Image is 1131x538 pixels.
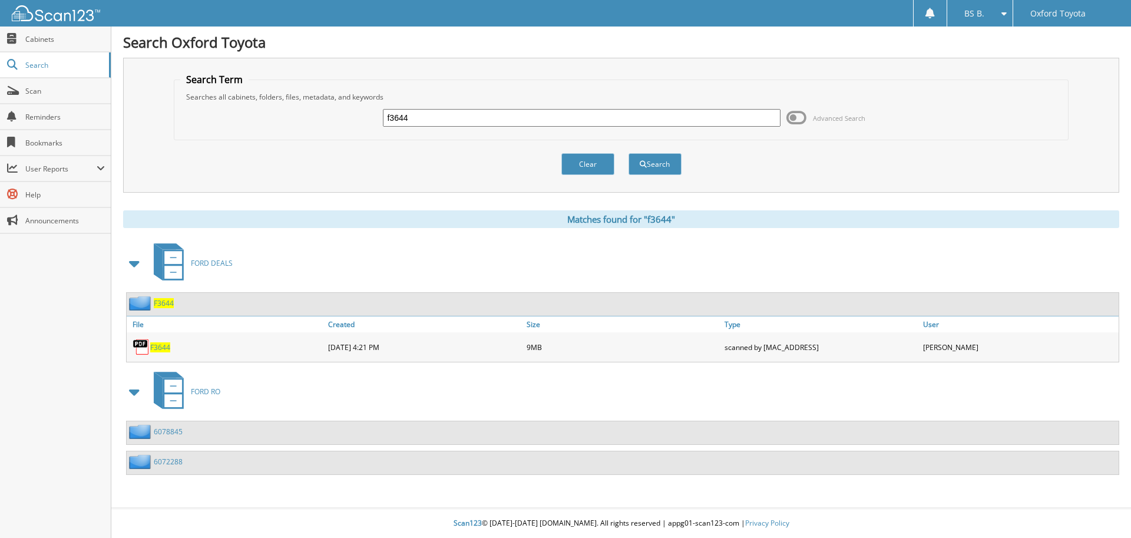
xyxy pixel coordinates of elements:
[629,153,682,175] button: Search
[25,112,105,122] span: Reminders
[191,258,233,268] span: FORD DEALS
[25,138,105,148] span: Bookmarks
[147,368,220,415] a: FORD RO
[524,316,722,332] a: Size
[920,335,1119,359] div: [PERSON_NAME]
[454,518,482,528] span: Scan123
[147,240,233,286] a: FORD DEALS
[1072,481,1131,538] iframe: Chat Widget
[25,164,97,174] span: User Reports
[745,518,789,528] a: Privacy Policy
[325,335,524,359] div: [DATE] 4:21 PM
[191,387,220,397] span: FORD RO
[561,153,614,175] button: Clear
[129,454,154,469] img: folder2.png
[127,316,325,332] a: File
[129,296,154,311] img: folder2.png
[180,73,249,86] legend: Search Term
[1030,10,1086,17] span: Oxford Toyota
[123,32,1119,52] h1: Search Oxford Toyota
[25,190,105,200] span: Help
[25,34,105,44] span: Cabinets
[154,457,183,467] a: 6072288
[129,424,154,439] img: folder2.png
[813,114,865,123] span: Advanced Search
[111,509,1131,538] div: © [DATE]-[DATE] [DOMAIN_NAME]. All rights reserved | appg01-scan123-com |
[25,86,105,96] span: Scan
[722,335,920,359] div: scanned by [MAC_ADDRESS]
[123,210,1119,228] div: Matches found for "f3644"
[180,92,1063,102] div: Searches all cabinets, folders, files, metadata, and keywords
[154,298,174,308] a: F3644
[524,335,722,359] div: 9MB
[25,60,103,70] span: Search
[722,316,920,332] a: Type
[964,10,984,17] span: BS B.
[920,316,1119,332] a: User
[154,427,183,437] a: 6078845
[12,5,100,21] img: scan123-logo-white.svg
[25,216,105,226] span: Announcements
[133,338,150,356] img: PDF.png
[150,342,170,352] a: F3644
[325,316,524,332] a: Created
